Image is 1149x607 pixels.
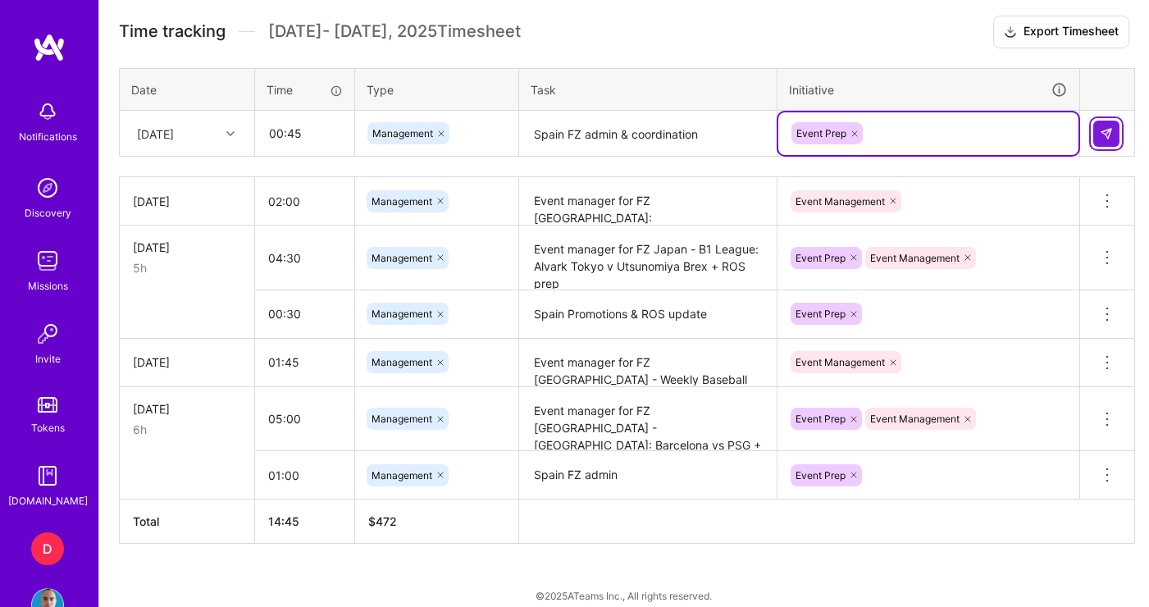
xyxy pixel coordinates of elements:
[521,389,775,450] textarea: Event manager for FZ [GEOGRAPHIC_DATA] - [GEOGRAPHIC_DATA]: Barcelona vs PSG + ROS prep
[31,171,64,204] img: discovery
[255,236,354,280] input: HH:MM
[372,195,432,208] span: Management
[19,128,77,145] div: Notifications
[35,350,61,367] div: Invite
[796,413,846,425] span: Event Prep
[120,500,255,544] th: Total
[267,81,343,98] div: Time
[521,227,775,289] textarea: Event manager for FZ Japan - B1 League: Alvark Tokyo v Utsunomiya Brex + ROS prep
[1093,121,1121,147] div: null
[33,33,66,62] img: logo
[31,317,64,350] img: Invite
[25,204,71,221] div: Discovery
[796,195,885,208] span: Event Management
[133,354,241,371] div: [DATE]
[368,514,397,528] span: $ 472
[256,112,353,155] input: HH:MM
[796,252,846,264] span: Event Prep
[870,413,960,425] span: Event Management
[796,356,885,368] span: Event Management
[133,421,241,438] div: 6h
[993,16,1129,48] button: Export Timesheet
[31,244,64,277] img: teamwork
[268,21,521,42] span: [DATE] - [DATE] , 2025 Timesheet
[796,469,846,481] span: Event Prep
[133,193,241,210] div: [DATE]
[133,400,241,418] div: [DATE]
[28,277,68,294] div: Missions
[372,413,432,425] span: Management
[8,492,88,509] div: [DOMAIN_NAME]
[119,21,226,42] span: Time tracking
[519,68,777,111] th: Task
[372,127,433,139] span: Management
[255,454,354,497] input: HH:MM
[1004,24,1017,41] i: icon Download
[31,459,64,492] img: guide book
[789,80,1068,99] div: Initiative
[796,127,846,139] span: Event Prep
[372,308,432,320] span: Management
[255,500,355,544] th: 14:45
[870,252,960,264] span: Event Management
[372,252,432,264] span: Management
[1100,127,1113,140] img: Submit
[255,397,354,440] input: HH:MM
[137,125,174,142] div: [DATE]
[521,453,775,498] textarea: Spain FZ admin
[521,292,775,337] textarea: Spain Promotions & ROS update
[255,292,354,335] input: HH:MM
[31,532,64,565] div: D
[133,239,241,256] div: [DATE]
[31,95,64,128] img: bell
[372,469,432,481] span: Management
[255,180,354,223] input: HH:MM
[27,532,68,565] a: D
[796,308,846,320] span: Event Prep
[521,112,775,156] textarea: Spain FZ admin & coordination
[521,340,775,386] textarea: Event manager for FZ [GEOGRAPHIC_DATA] - Weekly Baseball Guide
[133,259,241,276] div: 5h
[255,340,354,384] input: HH:MM
[226,130,235,138] i: icon Chevron
[31,419,65,436] div: Tokens
[120,68,255,111] th: Date
[521,179,775,224] textarea: Event manager for FZ [GEOGRAPHIC_DATA]: [GEOGRAPHIC_DATA]
[355,68,519,111] th: Type
[372,356,432,368] span: Management
[38,397,57,413] img: tokens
